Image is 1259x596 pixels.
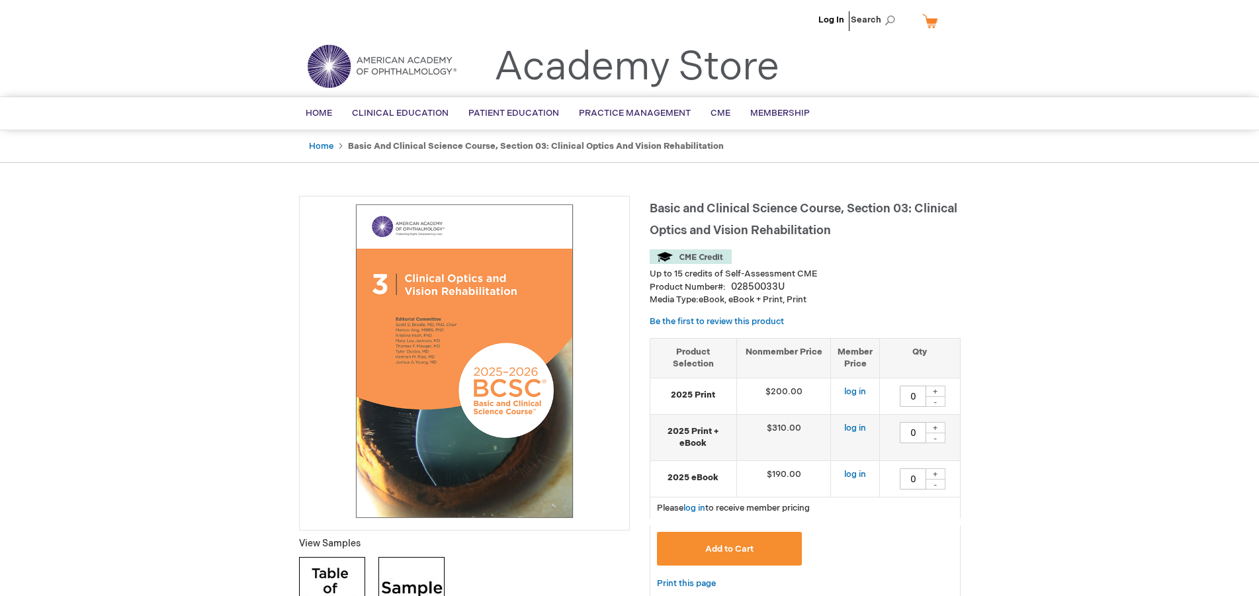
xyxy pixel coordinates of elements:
[731,280,785,294] div: 02850033U
[831,338,880,378] th: Member Price
[736,378,831,414] td: $200.00
[352,108,449,118] span: Clinical Education
[650,249,732,264] img: CME Credit
[844,386,866,397] a: log in
[579,108,691,118] span: Practice Management
[494,44,779,91] a: Academy Store
[650,338,737,378] th: Product Selection
[736,338,831,378] th: Nonmember Price
[750,108,810,118] span: Membership
[650,316,784,327] a: Be the first to review this product
[650,294,699,305] strong: Media Type:
[926,479,945,490] div: -
[818,15,844,25] a: Log In
[657,532,803,566] button: Add to Cart
[657,503,810,513] span: Please to receive member pricing
[900,468,926,490] input: Qty
[657,575,716,592] a: Print this page
[468,108,559,118] span: Patient Education
[926,433,945,443] div: -
[711,108,730,118] span: CME
[736,414,831,460] td: $310.00
[299,537,630,550] p: View Samples
[650,282,726,292] strong: Product Number
[657,425,730,450] strong: 2025 Print + eBook
[657,472,730,484] strong: 2025 eBook
[880,338,960,378] th: Qty
[650,268,961,280] li: Up to 15 credits of Self-Assessment CME
[705,544,754,554] span: Add to Cart
[900,386,926,407] input: Qty
[851,7,901,33] span: Search
[926,422,945,433] div: +
[650,294,961,306] p: eBook, eBook + Print, Print
[683,503,705,513] a: log in
[306,108,332,118] span: Home
[736,460,831,497] td: $190.00
[309,141,333,151] a: Home
[926,396,945,407] div: -
[844,423,866,433] a: log in
[900,422,926,443] input: Qty
[650,202,957,237] span: Basic and Clinical Science Course, Section 03: Clinical Optics and Vision Rehabilitation
[926,386,945,397] div: +
[844,469,866,480] a: log in
[926,468,945,480] div: +
[306,203,623,519] img: Basic and Clinical Science Course, Section 03: Clinical Optics and Vision Rehabilitation
[348,141,724,151] strong: Basic and Clinical Science Course, Section 03: Clinical Optics and Vision Rehabilitation
[657,389,730,402] strong: 2025 Print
